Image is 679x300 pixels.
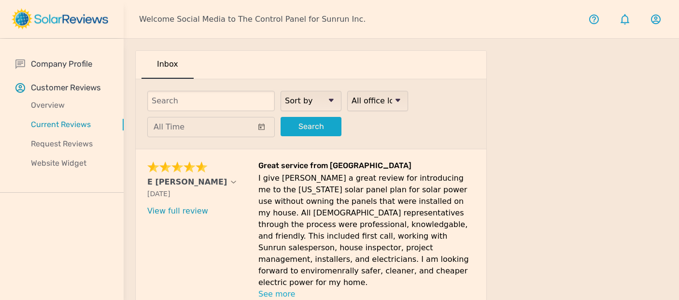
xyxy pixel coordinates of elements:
input: Search [147,91,275,111]
a: Website Widget [15,154,124,173]
button: All Time [147,117,275,137]
a: Current Reviews [15,115,124,134]
p: Customer Reviews [31,82,101,94]
p: I give [PERSON_NAME] a great review for introducing me to the [US_STATE] solar panel plan for sol... [258,172,475,288]
a: View full review [147,206,208,215]
p: Welcome Social Media to The Control Panel for Sunrun Inc. [139,14,366,25]
p: Overview [15,100,124,111]
p: E [PERSON_NAME] [147,176,227,188]
a: Overview [15,96,124,115]
button: Search [281,117,341,136]
span: [DATE] [147,190,170,198]
p: See more [258,288,475,300]
p: Company Profile [31,58,92,70]
p: Request Reviews [15,138,124,150]
p: Inbox [157,58,178,70]
p: Website Widget [15,157,124,169]
h6: Great service from [GEOGRAPHIC_DATA] [258,161,475,172]
a: Request Reviews [15,134,124,154]
span: All Time [154,122,184,131]
p: Current Reviews [15,119,124,130]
